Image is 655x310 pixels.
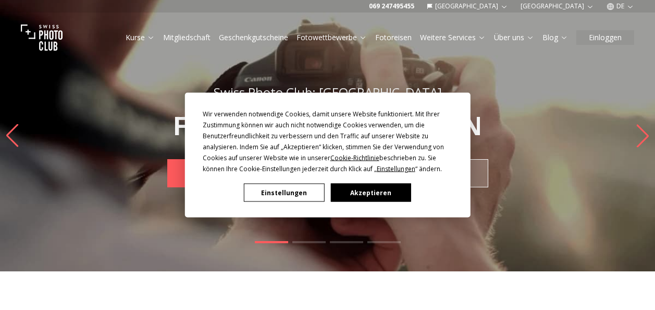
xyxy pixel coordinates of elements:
button: Akzeptieren [330,184,411,202]
span: Cookie-Richtlinie [330,153,379,162]
div: Wir verwenden notwendige Cookies, damit unsere Website funktioniert. Mit Ihrer Zustimmung können ... [203,109,453,174]
span: Einstellungen [377,164,415,173]
div: Cookie Consent Prompt [184,93,470,218]
button: Einstellungen [244,184,324,202]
